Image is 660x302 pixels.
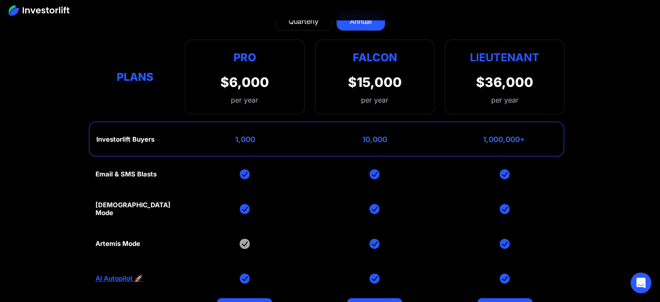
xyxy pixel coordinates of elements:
div: Artemis Mode [95,240,140,248]
div: 1,000,000+ [483,135,525,144]
div: Falcon [352,49,397,66]
div: 1,000 [235,135,255,144]
div: 10,000 [362,135,387,144]
div: Annual [350,16,372,27]
div: per year [361,95,388,105]
div: per year [220,95,269,105]
strong: Lieutenant [470,51,539,64]
div: $15,000 [348,74,401,90]
div: Open Intercom Messenger [630,272,651,293]
div: [DEMOGRAPHIC_DATA] Mode [95,201,174,217]
div: per year [491,95,519,105]
div: $6,000 [220,74,269,90]
div: Investorlift Buyers [96,136,154,143]
div: Pro [220,49,269,66]
div: $36,000 [476,74,533,90]
div: Quarterly [289,16,319,27]
a: AI Autopilot 🚀 [95,275,143,282]
div: Plans [95,69,174,86]
div: Email & SMS Blasts [95,170,157,178]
